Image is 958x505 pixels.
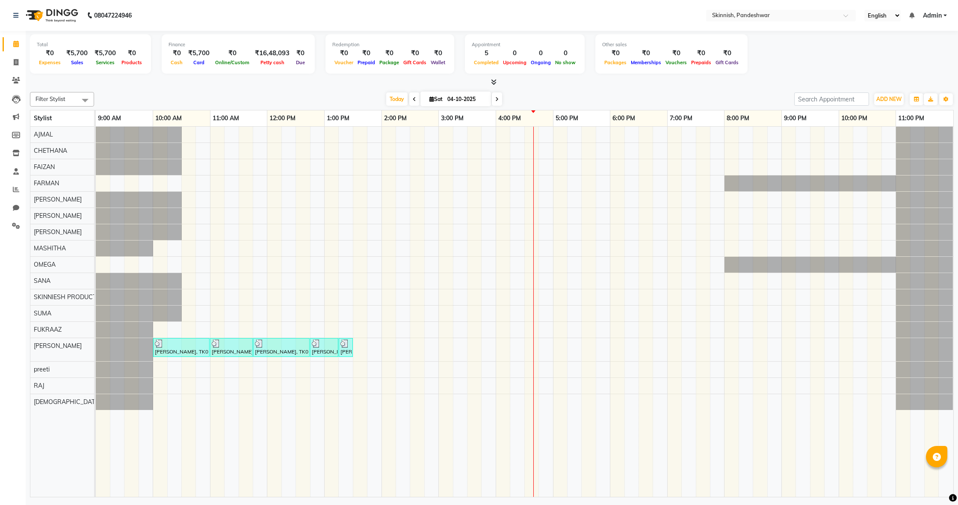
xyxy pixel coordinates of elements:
[439,112,466,125] a: 3:00 PM
[610,112,637,125] a: 6:00 PM
[874,93,904,105] button: ADD NEW
[37,41,144,48] div: Total
[713,59,741,65] span: Gift Cards
[34,365,50,373] span: preeti
[340,339,352,356] div: [PERSON_NAME], TK01, 01:15 PM-01:30 PM, [GEOGRAPHIC_DATA]
[119,48,144,58] div: ₹0
[386,92,408,106] span: Today
[258,59,287,65] span: Petty cash
[34,163,55,171] span: FAIZAN
[34,261,56,268] span: OMEGA
[922,471,949,496] iframe: chat widget
[34,131,53,138] span: AJMAL
[34,326,62,333] span: FUKRAAZ
[119,59,144,65] span: Products
[332,48,355,58] div: ₹0
[34,342,82,350] span: [PERSON_NAME]
[254,339,309,356] div: [PERSON_NAME], TK01, 11:45 AM-12:45 PM, Facial & SkincareChocolate Facial
[896,112,926,125] a: 11:00 PM
[629,59,663,65] span: Memberships
[63,48,91,58] div: ₹5,700
[663,59,689,65] span: Vouchers
[294,59,307,65] span: Due
[445,93,488,106] input: 2025-10-04
[69,59,86,65] span: Sales
[169,59,185,65] span: Cash
[429,59,447,65] span: Wallet
[332,41,447,48] div: Redemption
[22,3,80,27] img: logo
[472,41,578,48] div: Appointment
[34,212,82,220] span: [PERSON_NAME]
[529,59,553,65] span: Ongoing
[501,48,529,58] div: 0
[427,96,445,102] span: Sat
[602,41,741,48] div: Other sales
[923,11,942,20] span: Admin
[35,95,65,102] span: Filter Stylist
[34,179,59,187] span: FARMAN
[213,48,251,58] div: ₹0
[34,196,82,203] span: [PERSON_NAME]
[629,48,663,58] div: ₹0
[325,112,352,125] a: 1:00 PM
[37,48,63,58] div: ₹0
[267,112,298,125] a: 12:00 PM
[169,48,185,58] div: ₹0
[501,59,529,65] span: Upcoming
[332,59,355,65] span: Voucher
[211,339,252,356] div: [PERSON_NAME], TK01, 11:00 AM-11:45 AM, ManicureCLASSIC
[529,48,553,58] div: 0
[34,114,52,122] span: Stylist
[782,112,809,125] a: 9:00 PM
[34,228,82,236] span: [PERSON_NAME]
[213,59,251,65] span: Online/Custom
[472,48,501,58] div: 5
[34,309,51,317] span: SUMA
[839,112,869,125] a: 10:00 PM
[377,59,401,65] span: Package
[382,112,409,125] a: 2:00 PM
[311,339,337,356] div: [PERSON_NAME], TK01, 12:45 PM-01:15 PM, BLOW DRYWash & Blast Dry450
[876,96,902,102] span: ADD NEW
[96,112,123,125] a: 9:00 AM
[429,48,447,58] div: ₹0
[401,59,429,65] span: Gift Cards
[794,92,869,106] input: Search Appointment
[689,48,713,58] div: ₹0
[602,59,629,65] span: Packages
[34,293,100,301] span: SKINNIESH PRODUCTS
[713,48,741,58] div: ₹0
[191,59,207,65] span: Card
[377,48,401,58] div: ₹0
[94,3,132,27] b: 08047224946
[663,48,689,58] div: ₹0
[153,112,184,125] a: 10:00 AM
[293,48,308,58] div: ₹0
[496,112,523,125] a: 4:00 PM
[553,112,580,125] a: 5:00 PM
[34,382,44,389] span: RAJ
[355,48,377,58] div: ₹0
[472,59,501,65] span: Completed
[34,244,66,252] span: MASHITHA
[602,48,629,58] div: ₹0
[91,48,119,58] div: ₹5,700
[94,59,117,65] span: Services
[724,112,751,125] a: 8:00 PM
[355,59,377,65] span: Prepaid
[34,277,50,285] span: SANA
[34,147,67,154] span: CHETHANA
[553,59,578,65] span: No show
[210,112,241,125] a: 11:00 AM
[34,398,101,406] span: [DEMOGRAPHIC_DATA]
[154,339,209,356] div: [PERSON_NAME], TK01, 10:00 AM-11:00 AM, PedicureDELUXE
[251,48,293,58] div: ₹16,48,093
[37,59,63,65] span: Expenses
[668,112,695,125] a: 7:00 PM
[185,48,213,58] div: ₹5,700
[689,59,713,65] span: Prepaids
[553,48,578,58] div: 0
[401,48,429,58] div: ₹0
[169,41,308,48] div: Finance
